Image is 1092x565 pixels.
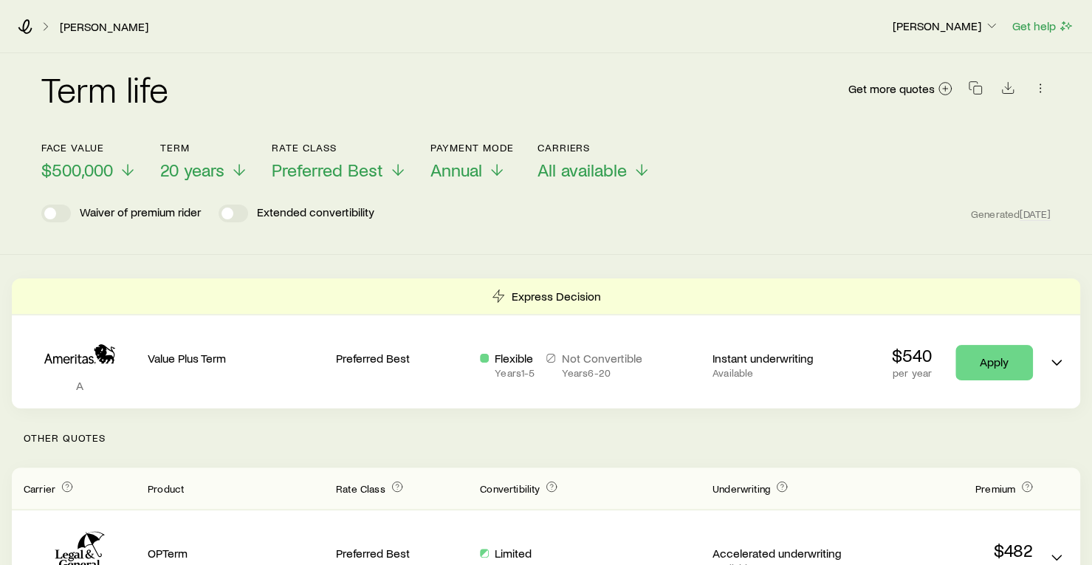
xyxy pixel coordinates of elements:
span: Get more quotes [848,83,935,95]
a: [PERSON_NAME] [59,20,149,34]
p: Express Decision [512,289,601,304]
p: Available [712,367,845,379]
span: 20 years [160,160,224,180]
p: [PERSON_NAME] [893,18,999,33]
h2: Term life [41,71,168,106]
p: per year [892,367,932,379]
button: Payment ModeAnnual [430,142,514,181]
span: Generated [971,208,1051,221]
span: Preferred Best [272,160,383,180]
p: Flexible [495,351,535,366]
span: Underwriting [712,482,770,495]
span: Annual [430,160,482,180]
p: $540 [892,345,932,366]
p: $482 [856,540,1033,561]
span: Convertibility [480,482,540,495]
button: Get help [1012,18,1074,35]
a: Get more quotes [848,81,953,97]
button: Rate ClassPreferred Best [272,142,407,181]
p: Waiver of premium rider [80,205,201,222]
button: CarriersAll available [538,142,650,181]
p: OPTerm [148,546,324,561]
span: All available [538,160,627,180]
p: Years 1 - 5 [495,367,535,379]
div: Term quotes [12,278,1080,408]
p: Payment Mode [430,142,514,154]
p: Value Plus Term [148,351,324,366]
button: Term20 years [160,142,248,181]
p: Face value [41,142,137,154]
p: Instant underwriting [712,351,845,366]
p: Not Convertible [561,351,642,366]
span: Premium [975,482,1015,495]
a: Apply [955,345,1033,380]
p: A [24,378,136,393]
p: Other Quotes [12,408,1080,468]
button: [PERSON_NAME] [892,18,1000,35]
a: Download CSV [997,83,1018,97]
span: Rate Class [336,482,385,495]
p: Limited [495,546,540,561]
span: Product [148,482,184,495]
p: Preferred Best [336,351,468,366]
p: Term [160,142,248,154]
span: Carrier [24,482,55,495]
p: Rate Class [272,142,407,154]
p: Preferred Best [336,546,468,561]
span: [DATE] [1020,208,1051,221]
p: Carriers [538,142,650,154]
p: Accelerated underwriting [712,546,845,561]
button: Face value$500,000 [41,142,137,181]
p: Extended convertibility [257,205,374,222]
span: $500,000 [41,160,113,180]
p: Years 6 - 20 [561,367,642,379]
